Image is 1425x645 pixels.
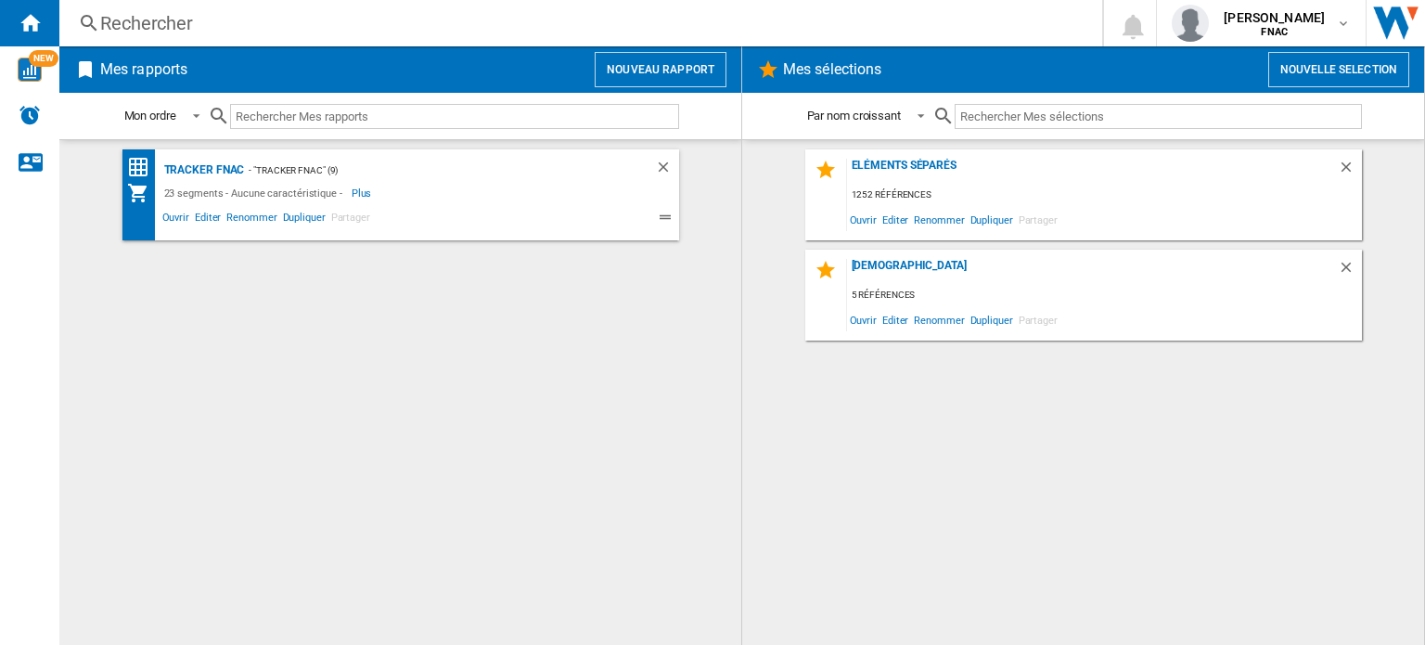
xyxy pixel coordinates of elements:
span: Partager [1016,207,1060,232]
span: Partager [328,209,373,231]
span: Editer [879,307,911,332]
div: Rechercher [100,10,1054,36]
span: Ouvrir [847,207,879,232]
button: Nouvelle selection [1268,52,1409,87]
button: Nouveau rapport [595,52,726,87]
div: TRACKER FNAC [160,159,245,182]
div: Supprimer [1338,159,1362,184]
span: Ouvrir [847,307,879,332]
span: Renommer [911,307,967,332]
span: Editer [192,209,224,231]
span: Renommer [224,209,279,231]
span: NEW [29,50,58,67]
span: Dupliquer [968,307,1016,332]
input: Rechercher Mes sélections [955,104,1362,129]
div: Mon ordre [124,109,176,123]
span: Dupliquer [968,207,1016,232]
div: 1252 références [847,184,1362,207]
span: Editer [879,207,911,232]
img: alerts-logo.svg [19,104,41,126]
input: Rechercher Mes rapports [230,104,679,129]
div: Par nom croissant [807,109,901,123]
div: Supprimer [655,159,679,182]
span: [PERSON_NAME] [1224,8,1325,27]
h2: Mes rapports [96,52,191,87]
img: profile.jpg [1172,5,1209,42]
div: Matrice des prix [127,156,160,179]
div: Mon assortiment [127,182,160,204]
div: - "TRACKER FNAC" (9) [244,159,617,182]
span: Ouvrir [160,209,192,231]
b: FNAC [1261,26,1288,38]
div: Supprimer [1338,259,1362,284]
div: [DEMOGRAPHIC_DATA] [847,259,1338,284]
span: Dupliquer [280,209,328,231]
div: Eléments Séparés [847,159,1338,184]
span: Partager [1016,307,1060,332]
h2: Mes sélections [779,52,885,87]
div: 5 références [847,284,1362,307]
div: 23 segments - Aucune caractéristique - [160,182,352,204]
img: wise-card.svg [18,58,42,82]
span: Plus [352,182,375,204]
span: Renommer [911,207,967,232]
